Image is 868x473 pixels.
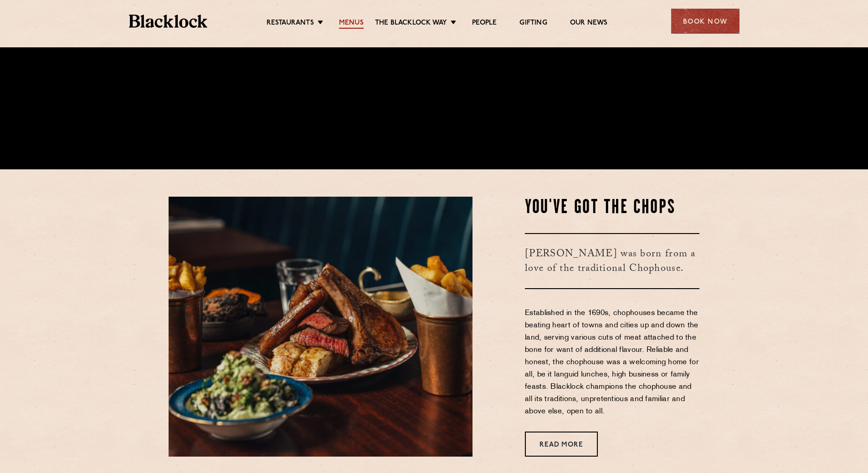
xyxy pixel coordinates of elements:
[519,19,547,29] a: Gifting
[267,19,314,29] a: Restaurants
[129,15,208,28] img: BL_Textured_Logo-footer-cropped.svg
[525,233,699,289] h3: [PERSON_NAME] was born from a love of the traditional Chophouse.
[570,19,608,29] a: Our News
[525,197,699,219] h2: You've Got The Chops
[525,307,699,418] p: Established in the 1690s, chophouses became the beating heart of towns and cities up and down the...
[472,19,497,29] a: People
[671,9,740,34] div: Book Now
[339,19,364,29] a: Menus
[375,19,447,29] a: The Blacklock Way
[525,432,598,457] a: Read More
